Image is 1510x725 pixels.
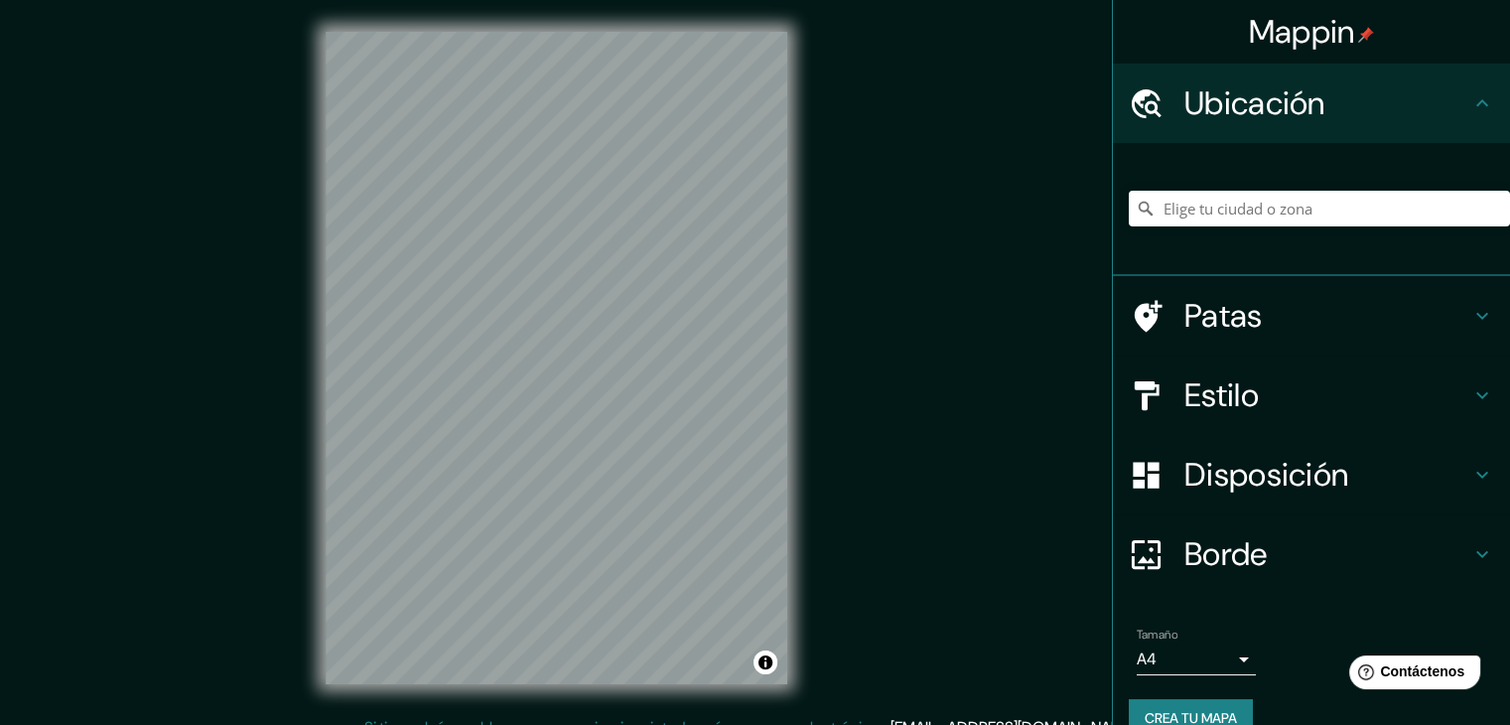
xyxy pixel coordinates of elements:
div: Estilo [1113,356,1510,435]
font: Tamaño [1137,627,1177,643]
font: A4 [1137,649,1157,669]
div: Ubicación [1113,64,1510,143]
iframe: Lanzador de widgets de ayuda [1333,648,1488,703]
input: Elige tu ciudad o zona [1129,191,1510,226]
button: Activar o desactivar atribución [754,651,777,674]
div: A4 [1137,644,1256,675]
canvas: Mapa [326,32,787,684]
font: Ubicación [1184,82,1325,124]
font: Mappin [1249,11,1355,53]
img: pin-icon.png [1358,27,1374,43]
font: Patas [1184,295,1263,337]
div: Borde [1113,514,1510,594]
font: Estilo [1184,374,1259,416]
div: Disposición [1113,435,1510,514]
font: Borde [1184,533,1268,575]
font: Disposición [1184,454,1348,496]
div: Patas [1113,276,1510,356]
